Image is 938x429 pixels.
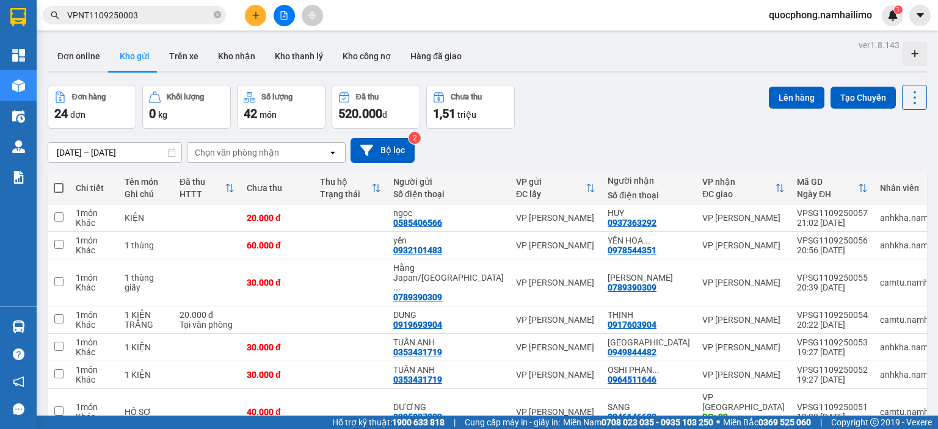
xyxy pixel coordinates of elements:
div: Khác [76,320,112,330]
svg: open [328,148,338,157]
div: Đã thu [356,93,379,101]
div: Chưa thu [451,93,482,101]
div: VP nhận [702,177,775,187]
div: VP [PERSON_NAME] [702,213,785,223]
th: Toggle SortBy [510,172,602,204]
span: search [51,11,59,20]
div: DƯƠNG [393,402,504,412]
div: VP [PERSON_NAME] [702,370,785,380]
button: file-add [274,5,295,26]
div: Khác [76,347,112,357]
div: KIỆN [125,213,167,223]
div: Khác [76,412,112,422]
div: 30.000 đ [247,342,308,352]
div: 1 thùng giấy [125,273,167,292]
button: Tạo Chuyến [831,87,896,109]
div: VP [PERSON_NAME] [516,407,595,417]
strong: 0708 023 035 - 0935 103 250 [602,417,713,427]
span: Miền Nam [563,416,713,429]
div: VP [PERSON_NAME] [702,315,785,325]
span: ... [393,283,401,292]
div: 0335007802 [393,412,442,422]
div: 30.000 đ [247,370,308,380]
strong: 0369 525 060 [758,417,811,427]
div: Ghi chú [125,189,167,199]
div: ngọc [393,208,504,218]
div: VPSG1109250054 [797,310,868,320]
span: | [820,416,822,429]
div: HTTT [180,189,225,199]
button: Kho nhận [208,41,265,71]
div: TUẤN ANH [393,365,504,375]
span: Hỗ trợ kỹ thuật: [332,416,445,429]
button: Lên hàng [769,87,824,109]
div: VP [PERSON_NAME] [516,342,595,352]
span: triệu [457,110,476,120]
div: VP gửi [516,177,586,187]
div: 0964511646 [608,375,656,384]
div: Ngày ĐH [797,189,858,199]
div: 1 món [76,402,112,412]
span: plus [252,11,260,20]
div: 1 món [76,337,112,347]
div: VP [PERSON_NAME] [516,315,595,325]
div: 40.000 đ [247,407,308,417]
div: Trạng thái [320,189,371,199]
span: ... [652,365,660,375]
button: Khối lượng0kg [142,85,231,129]
div: Mã GD [797,177,858,187]
div: VP [PERSON_NAME] [702,342,785,352]
button: aim [302,5,323,26]
div: ĐC lấy [516,189,586,199]
div: YẾN HOA PHƯỢNG [608,236,690,245]
button: Kho gửi [110,41,159,71]
button: Trên xe [159,41,208,71]
span: 1,51 [433,106,456,121]
div: 0353431719 [393,375,442,384]
div: Khác [76,375,112,384]
span: message [13,403,24,415]
strong: 1900 633 818 [392,417,445,427]
img: warehouse-icon [12,79,25,92]
div: SANG [608,402,690,412]
div: Hằng Japan/Minh Nguyệt [393,263,504,292]
span: aim [308,11,316,20]
button: caret-down [909,5,931,26]
div: 0919693904 [393,320,442,330]
div: 0937363292 [608,218,656,228]
button: Số lượng42món [237,85,325,129]
div: Người gửi [393,177,504,187]
span: | [454,416,456,429]
div: Khác [76,283,112,292]
input: Tìm tên, số ĐT hoặc mã đơn [67,9,211,22]
div: Chưa thu [247,183,308,193]
img: dashboard-icon [12,49,25,62]
span: 24 [54,106,68,121]
span: notification [13,376,24,388]
span: kg [158,110,167,120]
div: VP [PERSON_NAME] [702,278,785,287]
th: Toggle SortBy [173,172,241,204]
span: question-circle [13,348,24,360]
div: TUẤN ANH [393,337,504,347]
div: 21:02 [DATE] [797,218,868,228]
th: Toggle SortBy [696,172,791,204]
img: warehouse-icon [12,320,25,333]
input: Select a date range. [48,143,181,162]
div: Chi tiết [76,183,112,193]
div: Số lượng [261,93,293,101]
div: 19:27 [DATE] [797,347,868,357]
div: VPSG1109250056 [797,236,868,245]
span: ... [643,236,650,245]
div: THÁI HÒA [608,337,690,347]
span: 1 [896,5,900,14]
sup: 2 [409,132,421,144]
div: 1 món [76,365,112,375]
img: icon-new-feature [887,10,898,21]
button: Đã thu520.000đ [332,85,420,129]
div: Tạo kho hàng mới [903,41,927,66]
div: Số điện thoại [608,190,690,200]
div: MINH NGUYỆT [608,273,690,283]
span: ⚪️ [716,420,720,425]
div: 19:27 [DATE] [797,375,868,384]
